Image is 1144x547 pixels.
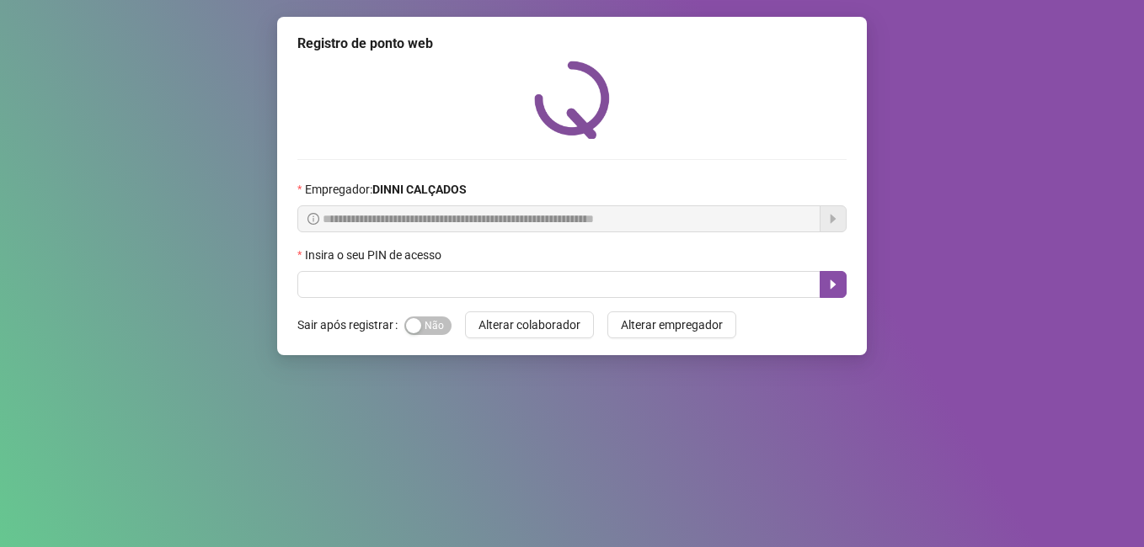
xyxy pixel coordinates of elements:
div: Registro de ponto web [297,34,847,54]
button: Alterar empregador [607,311,736,338]
span: Empregador : [305,180,467,199]
span: Alterar colaborador [478,316,580,334]
span: Alterar empregador [621,316,723,334]
img: QRPoint [534,61,610,139]
label: Sair após registrar [297,311,404,338]
span: info-circle [307,213,319,225]
span: caret-right [826,278,840,291]
label: Insira o seu PIN de acesso [297,246,452,264]
button: Alterar colaborador [465,311,594,338]
strong: DINNI CALÇADOS [372,183,467,196]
